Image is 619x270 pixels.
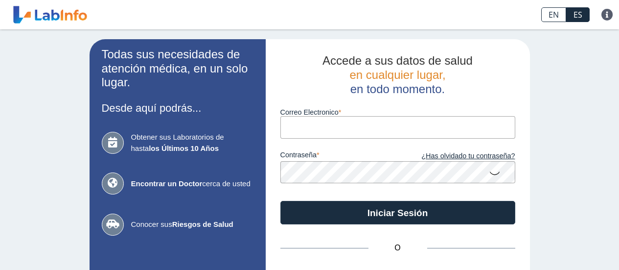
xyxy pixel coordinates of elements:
a: ES [566,7,590,22]
a: ¿Has olvidado tu contraseña? [398,151,515,162]
button: Iniciar Sesión [280,201,515,224]
span: en cualquier lugar, [349,68,445,81]
h2: Todas sus necesidades de atención médica, en un solo lugar. [102,48,253,90]
span: Conocer sus [131,219,253,230]
span: Accede a sus datos de salud [322,54,473,67]
h3: Desde aquí podrás... [102,102,253,114]
span: O [368,242,427,254]
label: Correo Electronico [280,108,515,116]
label: contraseña [280,151,398,162]
b: Riesgos de Salud [172,220,233,228]
b: los Últimos 10 Años [149,144,219,152]
a: EN [541,7,566,22]
span: cerca de usted [131,178,253,190]
b: Encontrar un Doctor [131,179,203,188]
span: Obtener sus Laboratorios de hasta [131,132,253,154]
iframe: Help widget launcher [532,232,608,259]
span: en todo momento. [350,82,445,96]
